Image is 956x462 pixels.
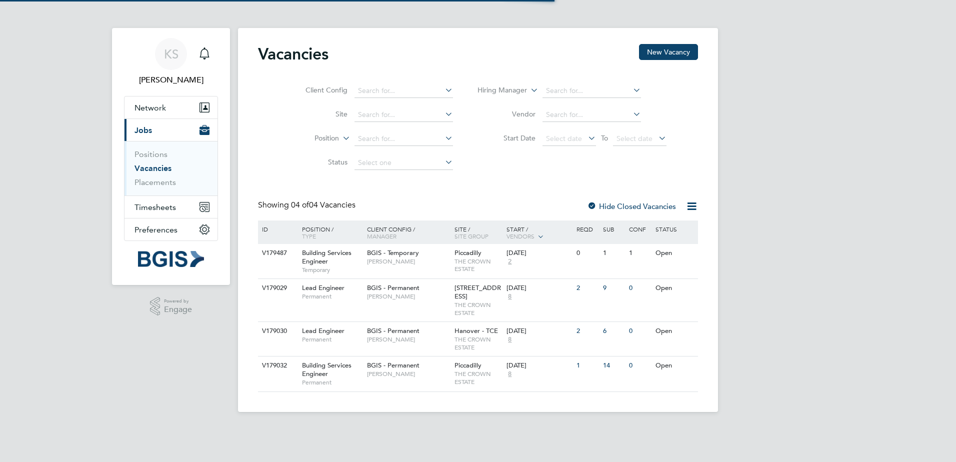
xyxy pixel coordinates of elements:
span: Network [134,103,166,112]
div: 1 [600,244,626,262]
div: V179030 [259,322,294,340]
input: Search for... [354,84,453,98]
span: 8 [506,370,513,378]
img: bgis-logo-retina.png [138,251,204,267]
div: Open [653,244,696,262]
label: Start Date [478,133,535,142]
span: Vendors [506,232,534,240]
button: Network [124,96,217,118]
span: Building Services Engineer [302,361,351,378]
div: 0 [626,356,652,375]
div: Open [653,279,696,297]
span: Kyriacos Savva [124,74,218,86]
span: Lead Engineer [302,326,344,335]
input: Select one [354,156,453,170]
span: [PERSON_NAME] [367,257,449,265]
div: V179032 [259,356,294,375]
div: Open [653,356,696,375]
div: Position / [294,220,364,244]
span: THE CROWN ESTATE [454,301,502,316]
div: V179487 [259,244,294,262]
a: Powered byEngage [150,297,192,316]
label: Vendor [478,109,535,118]
span: 04 of [291,200,309,210]
label: Status [290,157,347,166]
span: Powered by [164,297,192,305]
div: [DATE] [506,361,571,370]
div: 14 [600,356,626,375]
div: ID [259,220,294,237]
div: 6 [600,322,626,340]
div: Sub [600,220,626,237]
span: Permanent [302,378,362,386]
div: [DATE] [506,284,571,292]
button: New Vacancy [639,44,698,60]
span: BGIS - Temporary [367,248,419,257]
span: 04 Vacancies [291,200,355,210]
span: Hanover - TCE [454,326,498,335]
div: [DATE] [506,249,571,257]
span: Engage [164,305,192,314]
span: 8 [506,292,513,301]
div: 9 [600,279,626,297]
a: Go to home page [124,251,218,267]
span: [STREET_ADDRESS] [454,283,501,300]
div: Open [653,322,696,340]
div: 2 [574,279,600,297]
span: Jobs [134,125,152,135]
nav: Main navigation [112,28,230,285]
input: Search for... [354,108,453,122]
label: Position [281,133,339,143]
span: [PERSON_NAME] [367,292,449,300]
span: Manager [367,232,396,240]
div: 0 [626,322,652,340]
div: Conf [626,220,652,237]
label: Hide Closed Vacancies [587,201,676,211]
span: THE CROWN ESTATE [454,257,502,273]
span: BGIS - Permanent [367,283,419,292]
button: Preferences [124,218,217,240]
h2: Vacancies [258,44,328,64]
input: Search for... [354,132,453,146]
div: Jobs [124,141,217,195]
input: Search for... [542,84,641,98]
div: 0 [574,244,600,262]
span: 8 [506,335,513,344]
span: 2 [506,257,513,266]
label: Client Config [290,85,347,94]
span: BGIS - Permanent [367,361,419,369]
span: BGIS - Permanent [367,326,419,335]
span: To [598,131,611,144]
span: Permanent [302,335,362,343]
span: THE CROWN ESTATE [454,335,502,351]
label: Site [290,109,347,118]
div: V179029 [259,279,294,297]
button: Timesheets [124,196,217,218]
a: Vacancies [134,163,171,173]
span: Building Services Engineer [302,248,351,265]
a: KS[PERSON_NAME] [124,38,218,86]
input: Search for... [542,108,641,122]
div: 1 [626,244,652,262]
div: [DATE] [506,327,571,335]
span: Piccadilly [454,361,481,369]
span: Timesheets [134,202,176,212]
button: Jobs [124,119,217,141]
span: Select date [616,134,652,143]
span: Site Group [454,232,488,240]
span: Preferences [134,225,177,234]
span: THE CROWN ESTATE [454,370,502,385]
div: Reqd [574,220,600,237]
label: Hiring Manager [469,85,527,95]
div: Client Config / [364,220,452,244]
span: [PERSON_NAME] [367,335,449,343]
span: Piccadilly [454,248,481,257]
div: Status [653,220,696,237]
div: Showing [258,200,357,210]
a: Placements [134,177,176,187]
span: Lead Engineer [302,283,344,292]
span: Temporary [302,266,362,274]
a: Positions [134,149,167,159]
div: Start / [504,220,574,245]
span: [PERSON_NAME] [367,370,449,378]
